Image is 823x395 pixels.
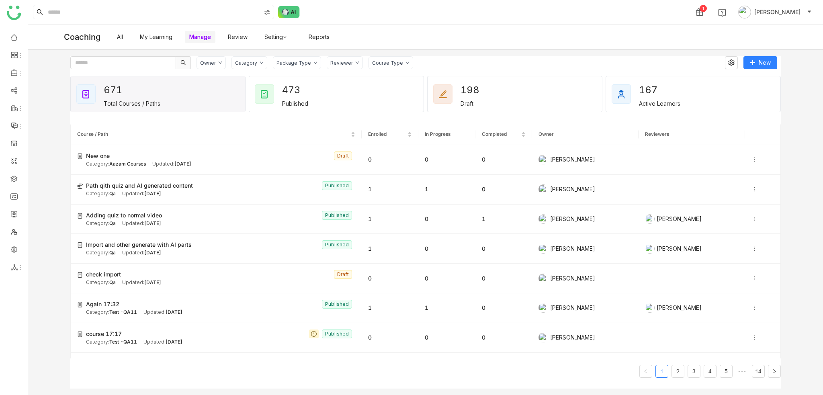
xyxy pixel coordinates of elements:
td: 1 [362,293,418,323]
a: Setting [264,33,292,40]
div: [PERSON_NAME] [538,303,632,313]
nz-tag: Draft [334,151,352,160]
span: Qa [109,190,116,196]
td: 0 [475,175,532,205]
div: Draft [461,100,473,107]
button: [PERSON_NAME] [737,6,813,18]
td: 0 [418,264,475,293]
span: [DATE] [144,250,161,256]
div: Category: [86,338,137,346]
a: My Learning [140,33,172,40]
img: ask-buddy-normal.svg [278,6,300,18]
span: [DATE] [166,339,182,345]
div: [PERSON_NAME] [538,274,632,283]
div: Active Learners [639,100,680,107]
a: 1 [656,365,668,377]
span: [DATE] [166,309,182,315]
span: New [759,58,771,67]
td: 1 [362,234,418,264]
td: 0 [418,353,475,383]
img: 684a9b22de261c4b36a3d00f [538,303,548,313]
img: search-type.svg [264,9,270,16]
img: 684a9aedde261c4b36a3ced9 [538,274,548,283]
nz-tag: Published [322,181,352,190]
nz-tag: Published [322,211,352,220]
img: 684a9b22de261c4b36a3d00f [645,303,655,313]
img: 684a9aedde261c4b36a3ced9 [538,214,548,224]
img: 684a9b6bde261c4b36a3d2e3 [538,155,548,164]
div: Updated: [122,190,161,198]
li: 1 [655,365,668,378]
td: 0 [475,323,532,353]
img: 684a9aedde261c4b36a3ced9 [645,244,655,254]
div: Updated: [122,249,161,257]
span: Aazam Courses [109,161,146,167]
nz-tag: Published [322,300,352,309]
img: active_learners.svg [616,89,626,99]
img: create-new-course.svg [77,213,83,219]
nz-tag: Published [322,240,352,249]
a: Manage [189,33,211,40]
span: Course / Path [77,131,108,137]
div: [PERSON_NAME] [538,184,632,194]
div: Package Type [276,60,311,66]
span: [DATE] [144,279,161,285]
span: course 17:17 [86,330,122,338]
img: create-new-course.svg [77,272,83,278]
div: 671 [104,82,133,98]
td: 0 [362,323,418,353]
td: 1 [362,205,418,234]
div: Owner [200,60,216,66]
div: Updated: [122,220,161,227]
img: published_courses.svg [260,89,269,99]
a: 2 [672,365,684,377]
img: 684a9aedde261c4b36a3ced9 [538,184,548,194]
span: Enrolled [368,131,387,137]
span: Again 17:32 [86,300,119,309]
div: Updated: [152,160,191,168]
span: Path qith quiz and AI generated content [86,181,193,190]
td: 0 [475,234,532,264]
div: [PERSON_NAME] [538,244,632,254]
td: 0 [475,264,532,293]
div: Updated: [122,279,161,287]
img: create-new-course.svg [77,302,83,307]
div: Reviewer [330,60,353,66]
td: 0 [362,264,418,293]
td: 1 [362,175,418,205]
a: 14 [752,365,764,377]
a: 4 [704,365,716,377]
li: 14 [752,365,765,378]
span: New one [86,151,110,160]
div: [PERSON_NAME] [538,214,632,224]
div: 167 [639,82,668,98]
div: Course Type [372,60,403,66]
div: Category: [86,279,116,287]
img: 684a9b22de261c4b36a3d00f [538,333,548,342]
span: In Progress [425,131,450,137]
div: Total Courses / Paths [104,100,160,107]
td: 0 [362,353,418,383]
div: Updated: [143,309,182,316]
div: 198 [461,82,489,98]
span: Import and other generate with AI parts [86,240,192,249]
span: Reviewers [645,131,669,137]
td: 0 [475,145,532,175]
div: Category: [86,220,116,227]
td: 0 [418,205,475,234]
div: [PERSON_NAME] [645,244,739,254]
li: 5 [720,365,733,378]
button: New [743,56,777,69]
li: 4 [704,365,717,378]
button: Previous Page [639,365,652,378]
div: Category: [86,309,137,316]
span: Completed [482,131,507,137]
td: 1 [475,205,532,234]
a: Review [228,33,248,40]
div: 1 [700,5,707,12]
span: [PERSON_NAME] [754,8,800,16]
button: Next Page [768,365,781,378]
span: check import [86,270,121,279]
